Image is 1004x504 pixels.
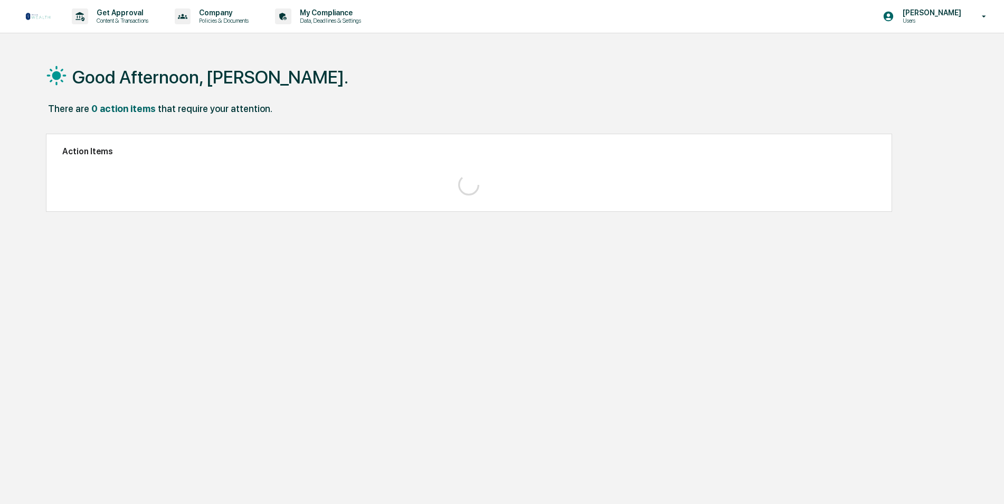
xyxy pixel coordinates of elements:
[894,17,967,24] p: Users
[191,17,254,24] p: Policies & Documents
[291,8,366,17] p: My Compliance
[25,12,51,21] img: logo
[62,146,876,156] h2: Action Items
[91,103,156,114] div: 0 action items
[894,8,967,17] p: [PERSON_NAME]
[88,17,154,24] p: Content & Transactions
[191,8,254,17] p: Company
[88,8,154,17] p: Get Approval
[48,103,89,114] div: There are
[158,103,272,114] div: that require your attention.
[291,17,366,24] p: Data, Deadlines & Settings
[72,67,348,88] h1: Good Afternoon, [PERSON_NAME].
